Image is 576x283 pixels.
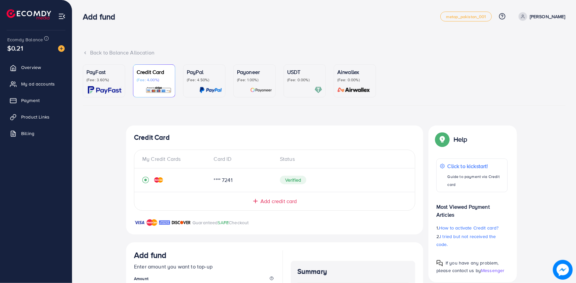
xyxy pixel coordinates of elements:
a: metap_pakistan_001 [440,12,492,21]
p: Click to kickstart! [448,162,504,170]
p: Help [454,135,467,143]
img: brand [172,219,191,227]
h4: Credit Card [134,133,415,142]
span: I tried but not received the code. [436,233,496,248]
span: Ecomdy Balance [7,36,43,43]
img: Popup guide [436,260,443,266]
p: 2. [436,232,508,248]
a: Billing [5,127,67,140]
span: $0.21 [7,43,23,53]
p: [PERSON_NAME] [530,13,565,20]
p: Guaranteed Checkout [192,219,249,227]
h3: Add fund [134,250,166,260]
p: USDT [287,68,322,76]
p: Guide to payment via Credit card [448,173,504,189]
p: Airwallex [337,68,372,76]
span: My ad accounts [21,81,55,87]
div: My Credit Cards [142,155,209,163]
img: card [146,86,172,94]
img: card [88,86,121,94]
p: Most Viewed Payment Articles [436,197,508,219]
a: Overview [5,61,67,74]
img: menu [58,13,66,20]
p: Enter amount you want to top-up [134,263,275,270]
p: Credit Card [137,68,172,76]
p: Payoneer [237,68,272,76]
span: Add credit card [260,197,297,205]
img: card [250,86,272,94]
img: brand [134,219,145,227]
p: 1. [436,224,508,232]
img: brand [147,219,157,227]
span: Verified [280,176,306,184]
p: (Fee: 3.60%) [86,77,121,83]
p: (Fee: 4.00%) [137,77,172,83]
span: SAFE [218,219,229,226]
div: Status [275,155,407,163]
span: Billing [21,130,34,137]
p: PayPal [187,68,222,76]
h4: Summary [297,267,409,276]
a: My ad accounts [5,77,67,90]
span: Overview [21,64,41,71]
img: card [315,86,322,94]
p: (Fee: 0.00%) [337,77,372,83]
img: Popup guide [436,133,448,145]
span: metap_pakistan_001 [446,15,486,19]
div: Back to Balance Allocation [83,49,565,56]
span: If you have any problem, please contact us by [436,260,499,274]
img: credit [154,177,163,183]
img: brand [159,219,170,227]
p: PayFast [86,68,121,76]
svg: record circle [142,177,149,183]
p: (Fee: 4.50%) [187,77,222,83]
p: (Fee: 0.00%) [287,77,322,83]
a: [PERSON_NAME] [516,12,565,21]
p: (Fee: 1.00%) [237,77,272,83]
span: Product Links [21,114,50,120]
span: Messenger [481,267,504,274]
h3: Add fund [83,12,120,21]
img: image [554,261,572,279]
span: How to activate Credit card? [439,225,498,231]
img: card [199,86,222,94]
img: card [335,86,372,94]
a: Product Links [5,110,67,124]
img: image [58,45,65,52]
div: Card ID [209,155,275,163]
a: Payment [5,94,67,107]
img: logo [7,9,51,19]
span: Payment [21,97,40,104]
